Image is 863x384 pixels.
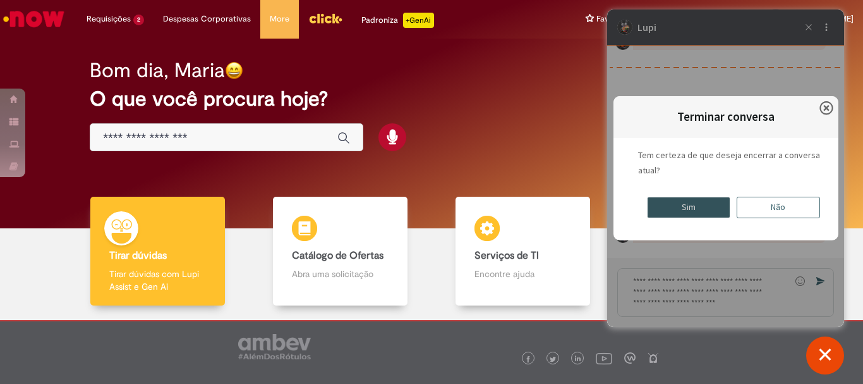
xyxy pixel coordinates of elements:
[1,6,66,32] img: ServiceNow
[806,337,844,375] button: Fechar conversa de suporte
[238,334,311,359] img: logo_footer_ambev_rotulo_gray.png
[596,350,612,366] img: logo_footer_youtube.png
[163,13,251,25] span: Despesas Corporativas
[361,13,434,28] div: Padroniza
[109,268,205,293] p: Tirar dúvidas com Lupi Assist e Gen Ai
[66,197,249,306] a: Tirar dúvidas Tirar dúvidas com Lupi Assist e Gen Ai
[431,197,614,306] a: Serviços de TI Encontre ajuda
[133,15,144,25] span: 2
[575,356,581,363] img: logo_footer_linkedin.png
[596,13,631,25] span: Favoritos
[474,268,570,280] p: Encontre ajuda
[292,268,388,280] p: Abra uma solicitação
[550,356,556,362] img: logo_footer_twitter.png
[90,59,225,82] h2: Bom dia, Maria
[474,249,539,262] b: Serviços de TI
[607,9,844,327] iframe: Suporte do Bate-Papo
[225,61,243,80] img: happy-face.png
[249,197,431,306] a: Catálogo de Ofertas Abra uma solicitação
[292,249,383,262] b: Catálogo de Ofertas
[308,9,342,28] img: click_logo_yellow_360x200.png
[525,356,531,362] img: logo_footer_facebook.png
[270,13,289,25] span: More
[90,88,773,110] h2: O que você procura hoje?
[87,13,131,25] span: Requisições
[403,13,434,28] p: +GenAi
[109,249,167,262] b: Tirar dúvidas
